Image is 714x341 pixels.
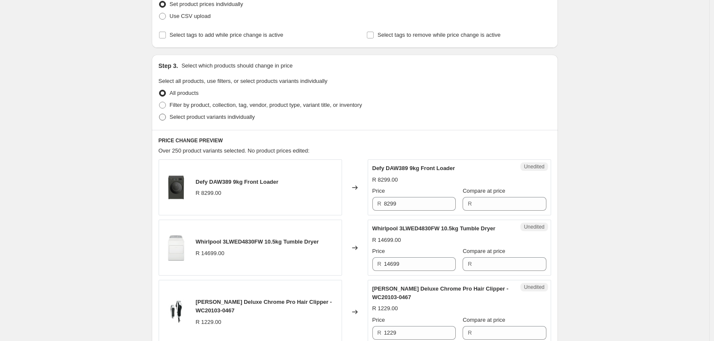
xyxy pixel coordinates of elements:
[378,200,381,207] span: R
[372,304,398,313] div: R 1229.00
[378,261,381,267] span: R
[170,90,199,96] span: All products
[170,102,362,108] span: Filter by product, collection, tag, vendor, product type, variant title, or inventory
[196,238,319,245] span: Whirlpool 3LWED4830FW 10.5kg Tumble Dryer
[468,200,472,207] span: R
[159,147,310,154] span: Over 250 product variants selected. No product prices edited:
[372,188,385,194] span: Price
[468,329,472,336] span: R
[196,189,221,197] div: R 8299.00
[163,299,189,325] img: WAHLDELUXE.1_80x.webp
[524,223,544,230] span: Unedited
[170,1,243,7] span: Set product prices individually
[170,114,255,120] span: Select product variants individually
[463,317,505,323] span: Compare at price
[378,329,381,336] span: R
[163,235,189,261] img: whirlpool-3lwed4830fw-105kg-tumble-drer-738699_80x.jpg
[372,176,398,184] div: R 8299.00
[170,32,283,38] span: Select tags to add while price change is active
[170,13,211,19] span: Use CSV upload
[372,285,509,300] span: [PERSON_NAME] Deluxe Chrome Pro Hair Clipper - WC20103-0467
[196,299,332,314] span: [PERSON_NAME] Deluxe Chrome Pro Hair Clipper - WC20103-0467
[372,225,496,232] span: Whirlpool 3LWED4830FW 10.5kg Tumble Dryer
[196,179,279,185] span: Defy DAW389 9kg Front Loader
[181,62,292,70] p: Select which products should change in price
[463,188,505,194] span: Compare at price
[159,78,327,84] span: Select all products, use filters, or select products variants individually
[524,163,544,170] span: Unedited
[372,248,385,254] span: Price
[378,32,501,38] span: Select tags to remove while price change is active
[372,236,401,244] div: R 14699.00
[468,261,472,267] span: R
[196,249,224,258] div: R 14699.00
[372,317,385,323] span: Price
[372,165,455,171] span: Defy DAW389 9kg Front Loader
[463,248,505,254] span: Compare at price
[159,137,551,144] h6: PRICE CHANGE PREVIEW
[163,175,189,200] img: defy-daw389-9kg-front-loader-364526_80x.jpg
[524,284,544,291] span: Unedited
[159,62,178,70] h2: Step 3.
[196,318,221,326] div: R 1229.00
